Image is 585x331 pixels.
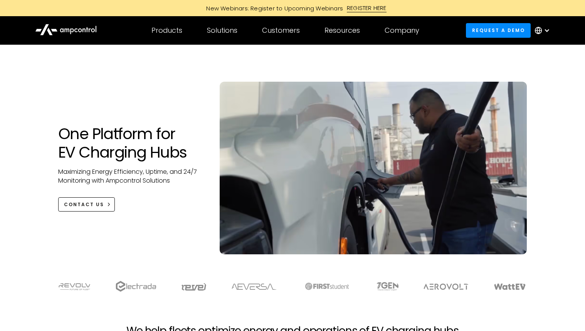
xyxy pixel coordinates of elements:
[385,26,419,35] div: Company
[207,26,237,35] div: Solutions
[466,23,531,37] a: Request a demo
[116,281,156,292] img: electrada logo
[151,26,182,35] div: Products
[58,197,115,212] a: CONTACT US
[262,26,300,35] div: Customers
[423,284,469,290] img: Aerovolt Logo
[494,284,526,290] img: WattEV logo
[324,26,360,35] div: Resources
[198,4,347,12] div: New Webinars: Register to Upcoming Webinars
[58,168,204,185] p: Maximizing Energy Efficiency, Uptime, and 24/7 Monitoring with Ampcontrol Solutions
[58,124,204,161] h1: One Platform for EV Charging Hubs
[64,201,104,208] div: CONTACT US
[347,4,387,12] div: REGISTER HERE
[119,4,466,12] a: New Webinars: Register to Upcoming WebinarsREGISTER HERE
